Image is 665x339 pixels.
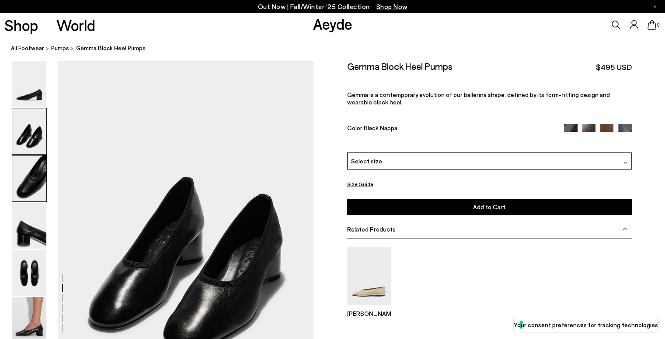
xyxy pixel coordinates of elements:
[313,14,352,33] a: Aeyde
[656,23,661,28] span: 0
[12,61,46,107] img: Gemma Block Heel Pumps - Image 1
[51,45,69,52] span: pumps
[473,203,505,211] span: Add to Cart
[347,199,632,215] button: Add to Cart
[347,247,391,305] img: Kirsten Ballet Flats
[51,44,69,53] a: pumps
[347,179,373,190] button: Size Guide
[347,61,453,72] h2: Gemma Block Heel Pumps
[347,124,555,134] div: Color:
[347,310,391,317] p: [PERSON_NAME]
[258,1,407,12] p: Out Now | Fall/Winter ‘25 Collection
[12,250,46,296] img: Gemma Block Heel Pumps - Image 5
[514,317,658,332] button: Your consent preferences for tracking technologies
[12,108,46,154] img: Gemma Block Heel Pumps - Image 2
[376,3,407,10] span: Navigate to /collections/new-in
[11,44,44,53] a: All Footwear
[56,17,95,33] a: World
[347,299,391,317] a: Kirsten Ballet Flats [PERSON_NAME]
[351,156,382,166] span: Select size
[11,37,665,61] nav: breadcrumb
[347,225,396,233] span: Related Products
[4,17,38,33] a: Shop
[12,203,46,249] img: Gemma Block Heel Pumps - Image 4
[596,62,632,73] span: $495 USD
[623,227,627,231] img: svg%3E
[12,156,46,201] img: Gemma Block Heel Pumps - Image 3
[623,160,628,165] img: svg%3E
[76,44,146,53] span: Gemma Block Heel Pumps
[347,91,632,106] p: Gemma is a contemporary evolution of our ballerina shape, defined by its form-fitting design and ...
[364,124,397,131] span: Black Nappa
[648,20,656,30] a: 0
[514,320,658,329] label: Your consent preferences for tracking technologies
